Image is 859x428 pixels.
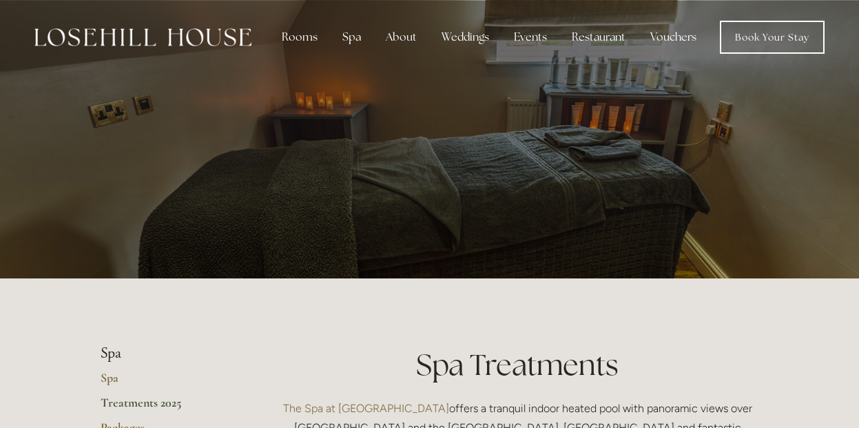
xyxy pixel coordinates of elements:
[639,23,707,51] a: Vouchers
[271,23,329,51] div: Rooms
[101,395,232,420] a: Treatments 2025
[503,23,558,51] div: Events
[561,23,637,51] div: Restaurant
[431,23,500,51] div: Weddings
[34,28,251,46] img: Losehill House
[101,345,232,363] li: Spa
[276,345,759,385] h1: Spa Treatments
[375,23,428,51] div: About
[101,370,232,395] a: Spa
[283,402,449,415] a: The Spa at [GEOGRAPHIC_DATA]
[720,21,825,54] a: Book Your Stay
[331,23,372,51] div: Spa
